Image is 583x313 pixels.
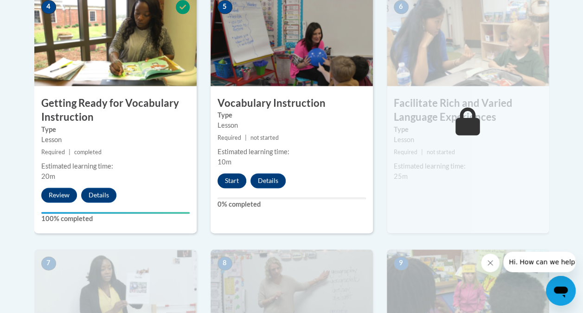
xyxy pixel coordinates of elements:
span: 10m [218,158,231,166]
label: 0% completed [218,199,366,209]
span: Required [218,134,241,141]
label: 100% completed [41,214,190,224]
label: Type [394,124,542,135]
span: | [421,149,423,156]
button: Review [41,188,77,202]
div: Lesson [394,135,542,145]
label: Type [218,110,366,120]
label: Type [41,124,190,135]
button: Details [81,188,116,202]
span: | [245,134,247,141]
span: Required [394,149,417,156]
div: Estimated learning time: [218,147,366,157]
iframe: Message from company [503,252,576,272]
span: not started [427,149,455,156]
span: 8 [218,256,232,270]
button: Start [218,173,246,188]
span: 20m [41,172,55,180]
button: Details [250,173,286,188]
div: Estimated learning time: [394,161,542,171]
div: Your progress [41,212,190,214]
span: Required [41,149,65,156]
iframe: Close message [481,254,500,272]
span: not started [250,134,279,141]
h3: Getting Ready for Vocabulary Instruction [34,96,197,125]
div: Lesson [41,135,190,145]
div: Lesson [218,120,366,130]
iframe: Button to launch messaging window [546,276,576,306]
span: 7 [41,256,56,270]
span: Hi. How can we help? [6,7,75,14]
h3: Facilitate Rich and Varied Language Experiences [387,96,549,125]
span: | [69,149,70,156]
span: 25m [394,172,408,180]
span: completed [74,149,102,156]
span: 9 [394,256,409,270]
div: Estimated learning time: [41,161,190,171]
h3: Vocabulary Instruction [211,96,373,111]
